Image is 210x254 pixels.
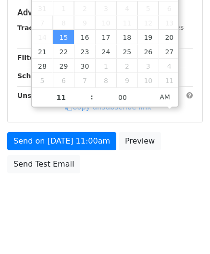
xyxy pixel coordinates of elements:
input: Minute [93,88,152,107]
span: September 25, 2025 [116,44,137,59]
span: September 5, 2025 [137,1,159,15]
a: Copy unsubscribe link [65,103,151,111]
span: September 20, 2025 [159,30,180,44]
span: October 6, 2025 [53,73,74,87]
span: September 9, 2025 [74,15,95,30]
span: October 7, 2025 [74,73,95,87]
iframe: Chat Widget [162,208,210,254]
h5: Advanced [17,7,193,18]
span: October 1, 2025 [95,59,116,73]
span: September 28, 2025 [32,59,53,73]
span: September 30, 2025 [74,59,95,73]
a: Preview [119,132,161,150]
span: October 9, 2025 [116,73,137,87]
span: September 18, 2025 [116,30,137,44]
span: October 3, 2025 [137,59,159,73]
span: September 24, 2025 [95,44,116,59]
span: October 2, 2025 [116,59,137,73]
strong: Tracking [17,24,49,32]
span: October 10, 2025 [137,73,159,87]
strong: Filters [17,54,42,61]
span: Click to toggle [152,87,178,107]
strong: Schedule [17,72,52,80]
span: September 29, 2025 [53,59,74,73]
span: September 6, 2025 [159,1,180,15]
span: September 12, 2025 [137,15,159,30]
span: September 14, 2025 [32,30,53,44]
span: October 11, 2025 [159,73,180,87]
span: August 31, 2025 [32,1,53,15]
span: September 7, 2025 [32,15,53,30]
span: September 22, 2025 [53,44,74,59]
input: Hour [32,88,91,107]
span: September 3, 2025 [95,1,116,15]
a: Send Test Email [7,155,80,173]
strong: Unsubscribe [17,92,64,99]
span: September 13, 2025 [159,15,180,30]
span: September 23, 2025 [74,44,95,59]
span: September 19, 2025 [137,30,159,44]
span: September 11, 2025 [116,15,137,30]
span: September 27, 2025 [159,44,180,59]
span: September 17, 2025 [95,30,116,44]
span: September 4, 2025 [116,1,137,15]
span: September 21, 2025 [32,44,53,59]
span: September 16, 2025 [74,30,95,44]
span: October 8, 2025 [95,73,116,87]
span: : [90,87,93,107]
span: September 1, 2025 [53,1,74,15]
span: September 15, 2025 [53,30,74,44]
span: September 2, 2025 [74,1,95,15]
span: September 10, 2025 [95,15,116,30]
a: Send on [DATE] 11:00am [7,132,116,150]
span: October 5, 2025 [32,73,53,87]
span: September 26, 2025 [137,44,159,59]
span: October 4, 2025 [159,59,180,73]
span: September 8, 2025 [53,15,74,30]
